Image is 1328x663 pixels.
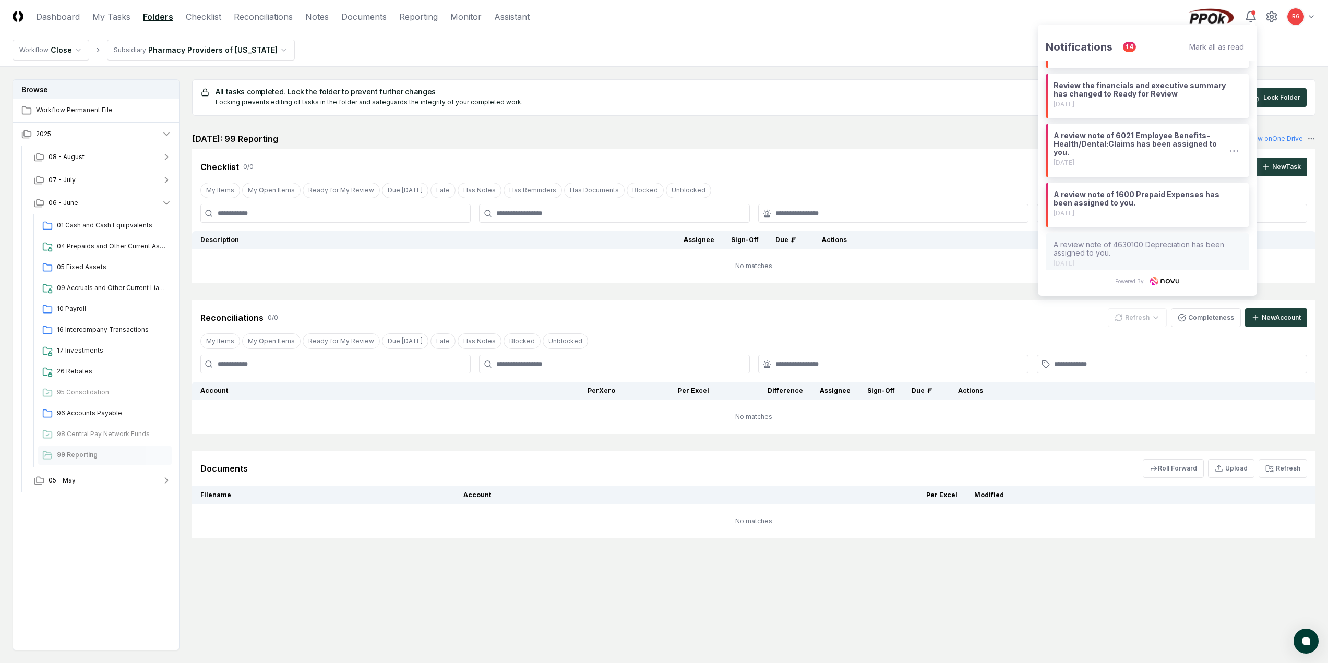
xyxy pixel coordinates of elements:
div: A review note of 4630100 Depreciation has been assigned to you. [1054,240,1227,257]
div: Reconciliations [200,311,264,324]
div: Due [775,235,797,245]
span: 05 - May [49,476,76,485]
th: Per Xero [530,382,624,400]
a: 04 Prepaids and Other Current Assets [38,237,172,256]
button: Ready for My Review [303,333,380,349]
h3: Browse [13,80,179,99]
a: Dashboard [36,10,80,23]
button: 05 - May [26,469,180,492]
div: Notifications [1046,41,1112,53]
span: 17 Investments [57,346,168,355]
div: Account [200,386,521,395]
button: My Open Items [242,183,301,198]
button: Has Documents [564,183,625,198]
a: Notes [305,10,329,23]
th: Sign-Off [723,231,767,249]
button: 07 - July [26,168,180,191]
div: A review note of 1600 Prepaid Expenses has been assigned to you. [1054,190,1227,207]
button: 08 - August [26,146,180,168]
a: Workflow Permanent File [13,99,180,122]
a: 98 Central Pay Network Funds [38,425,172,444]
div: Due [912,386,933,395]
span: 95 Consolidation [57,388,168,397]
a: Reconciliations [234,10,293,23]
th: Sign-Off [859,382,903,400]
th: Difference [717,382,811,400]
div: A review note of 1600 Prepaid Expenses has been assigned to you.[DATE] [1046,183,1249,227]
div: Documents [200,462,248,475]
div: Actions [950,386,1307,395]
div: Checklist [200,161,239,173]
button: RG [1286,7,1305,26]
button: Ready for My Review [303,183,380,198]
span: 09 Accruals and Other Current Liabilities [57,283,168,293]
div: Review the financials and executive summary has changed to Ready for Review [1054,81,1227,98]
button: Blocked [504,333,541,349]
div: 0 / 0 [268,313,278,322]
div: Review the financials and executive summary has changed to Ready for Review[DATE] [1046,74,1249,118]
button: My Items [200,333,240,349]
div: Locking prevents editing of tasks in the folder and safeguards the integrity of your completed work. [216,98,523,107]
img: PPOk logo [1186,8,1236,25]
span: Workflow Permanent File [36,105,172,115]
span: Lock Folder [1263,93,1300,102]
div: Workflow [19,45,49,55]
button: Roll Forward [1143,459,1204,478]
th: Per Excel [624,382,717,400]
button: Unblocked [543,333,588,349]
nav: breadcrumb [13,40,295,61]
a: View onOne Drive [1237,134,1303,143]
div: Actions [813,235,1307,245]
td: No matches [192,249,1315,283]
button: Completeness [1171,308,1241,327]
div: [DATE] [1054,210,1227,217]
button: Blocked [627,183,664,198]
div: [DATE] [1054,260,1227,267]
button: NewTask [1255,158,1307,176]
a: Documents [341,10,387,23]
th: Modified [966,486,1223,504]
h2: [DATE]: 99 Reporting [192,132,278,145]
button: Late [430,183,456,198]
td: No matches [192,504,1315,538]
a: Folders [143,10,173,23]
button: Due Today [382,183,428,198]
a: Reporting [399,10,438,23]
span: 05 Fixed Assets [57,262,168,272]
a: 26 Rebates [38,363,172,381]
div: 0 / 0 [243,162,254,172]
th: Filename [192,486,455,504]
button: My Items [200,183,240,198]
span: 07 - July [49,175,76,185]
button: Has Notes [458,333,501,349]
div: New Task [1272,162,1301,172]
span: 06 - June [49,198,78,208]
div: 2025 [13,146,180,494]
span: 99 Reporting [57,450,168,460]
a: Monitor [450,10,482,23]
a: 96 Accounts Payable [38,404,172,423]
a: 09 Accruals and Other Current Liabilities [38,279,172,298]
div: Subsidiary [114,45,146,55]
div: A review note of 6021 Employee Benefits-Health/Dental:Claims has been assigned to you.[DATE] [1046,124,1249,177]
a: 10 Payroll [38,300,172,319]
span: 98 Central Pay Network Funds [57,429,168,439]
a: 95 Consolidation [38,383,172,402]
button: NewAccount [1245,308,1307,327]
button: 2025 [13,123,180,146]
button: Has Notes [458,183,501,198]
div: Mark all as read [1189,42,1244,51]
span: 96 Accounts Payable [57,408,168,418]
div: 06 - June [26,214,180,469]
span: 16 Intercompany Transactions [57,325,168,334]
th: Account [455,486,700,504]
th: Per Excel [700,486,966,504]
span: 26 Rebates [57,367,168,376]
div: New Account [1262,313,1301,322]
span: 10 Payroll [57,304,168,314]
a: Checklist [186,10,221,23]
img: Logo [13,11,23,22]
span: Powered By [1115,276,1144,287]
th: Description [192,231,675,249]
a: 05 Fixed Assets [38,258,172,277]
